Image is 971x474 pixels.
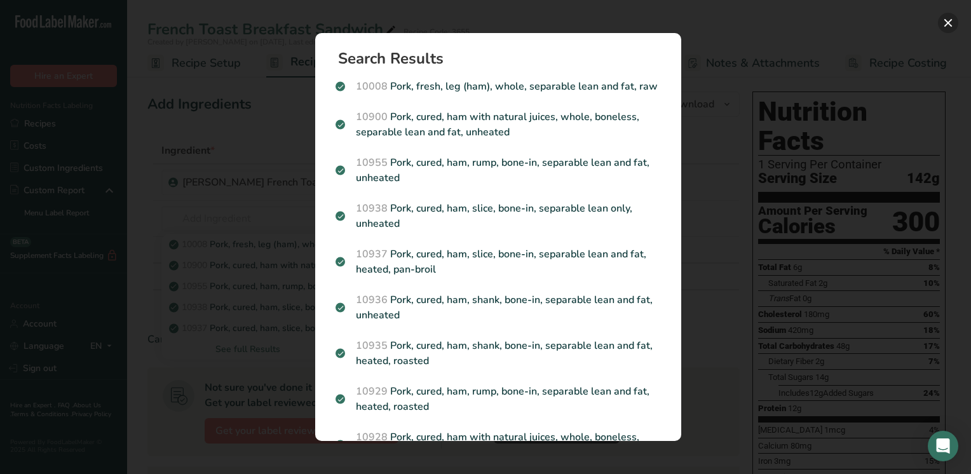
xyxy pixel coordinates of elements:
h1: Search Results [338,51,669,66]
span: 10929 [356,384,388,398]
p: Pork, cured, ham with natural juices, whole, boneless, separable lean and fat, unheated [336,109,661,140]
p: Pork, cured, ham, rump, bone-in, separable lean and fat, heated, roasted [336,384,661,414]
p: Pork, fresh, leg (ham), whole, separable lean and fat, raw [336,79,661,94]
p: Pork, cured, ham with natural juices, whole, boneless, separable lean and fat, heated, roasted [336,430,661,460]
span: 10936 [356,293,388,307]
p: Pork, cured, ham, rump, bone-in, separable lean and fat, unheated [336,155,661,186]
span: 10900 [356,110,388,124]
span: 10935 [356,339,388,353]
span: 10955 [356,156,388,170]
span: 10937 [356,247,388,261]
p: Pork, cured, ham, slice, bone-in, separable lean only, unheated [336,201,661,231]
span: 10938 [356,201,388,215]
p: Pork, cured, ham, shank, bone-in, separable lean and fat, heated, roasted [336,338,661,369]
span: 10928 [356,430,388,444]
div: Open Intercom Messenger [928,431,958,461]
span: 10008 [356,79,388,93]
p: Pork, cured, ham, shank, bone-in, separable lean and fat, unheated [336,292,661,323]
p: Pork, cured, ham, slice, bone-in, separable lean and fat, heated, pan-broil [336,247,661,277]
